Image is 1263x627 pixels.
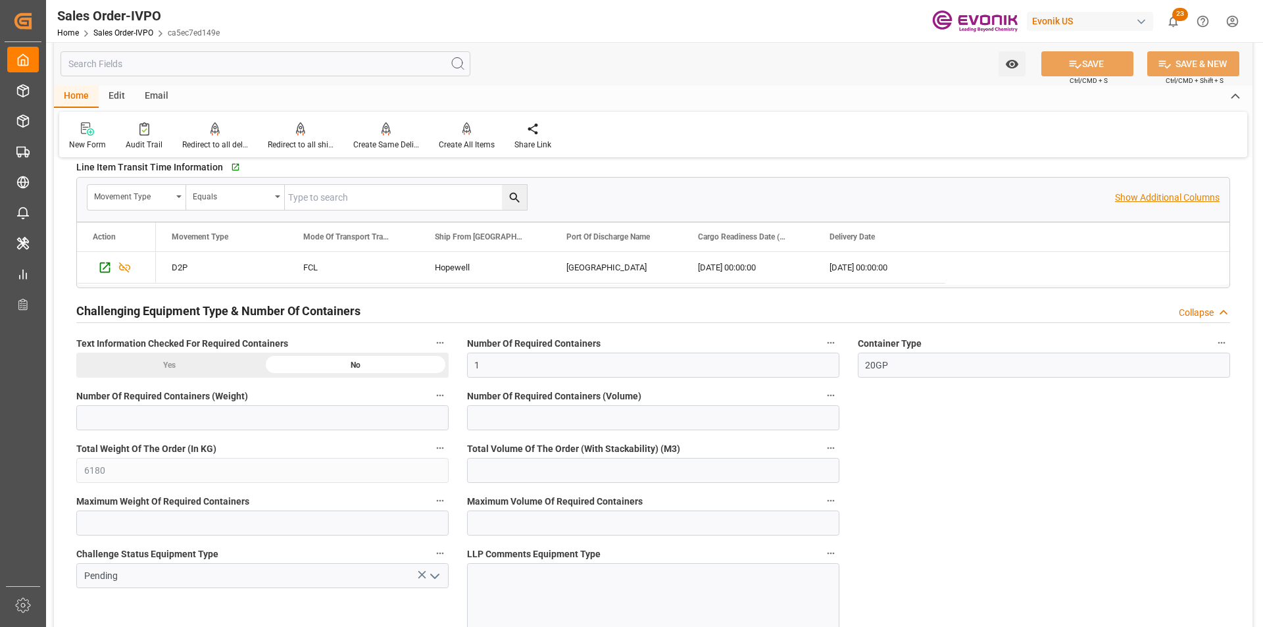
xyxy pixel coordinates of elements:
span: Container Type [858,337,922,351]
img: Evonik-brand-mark-Deep-Purple-RGB.jpeg_1700498283.jpeg [932,10,1018,33]
button: Number Of Required Containers (Volume) [822,387,839,404]
div: Collapse [1179,306,1214,320]
div: Equals [193,188,270,203]
a: Sales Order-IVPO [93,28,153,38]
span: Ctrl/CMD + S [1070,76,1108,86]
button: Maximum Volume Of Required Containers [822,492,839,509]
span: LLP Comments Equipment Type [467,547,601,561]
span: Cargo Readiness Date (Shipping Date) [698,232,786,241]
div: Evonik US [1027,12,1153,31]
button: Total Weight Of The Order (In KG) [432,439,449,457]
p: Show Additional Columns [1115,191,1220,205]
span: 23 [1172,8,1188,21]
button: search button [502,185,527,210]
span: Mode Of Transport Translation [303,232,391,241]
div: Sales Order-IVPO [57,6,220,26]
div: No [262,353,449,378]
div: New Form [69,139,106,151]
div: Press SPACE to select this row. [156,252,945,284]
div: Share Link [514,139,551,151]
span: Line Item Transit Time Information [76,161,223,174]
div: Home [54,86,99,108]
div: Redirect to all shipments [268,139,334,151]
input: Search Fields [61,51,470,76]
h2: Challenging Equipment Type & Number Of Containers [76,302,360,320]
div: Create All Items [439,139,495,151]
div: Action [93,232,116,241]
div: Press SPACE to select this row. [77,252,156,284]
div: Movement Type [94,188,172,203]
button: Text Information Checked For Required Containers [432,334,449,351]
div: Audit Trail [126,139,162,151]
div: Redirect to all deliveries [182,139,248,151]
div: [GEOGRAPHIC_DATA] [551,252,682,283]
button: open menu [186,185,285,210]
button: Number Of Required Containers (Weight) [432,387,449,404]
button: SAVE [1041,51,1133,76]
span: Movement Type [172,232,228,241]
span: Text Information Checked For Required Containers [76,337,288,351]
div: Yes [76,353,262,378]
div: Email [135,86,178,108]
div: [DATE] 00:00:00 [814,252,945,283]
button: open menu [424,566,443,586]
span: Challenge Status Equipment Type [76,547,218,561]
button: Challenge Status Equipment Type [432,545,449,562]
button: open menu [999,51,1026,76]
span: Maximum Weight Of Required Containers [76,495,249,509]
div: Edit [99,86,135,108]
span: Maximum Volume Of Required Containers [467,495,643,509]
div: D2P [156,252,287,283]
span: Number Of Required Containers (Volume) [467,389,641,403]
button: open menu [87,185,186,210]
button: Help Center [1188,7,1218,36]
div: Hopewell [419,252,551,283]
button: Number Of Required Containers [822,334,839,351]
input: Type to search [285,185,527,210]
span: Total Volume Of The Order (With Stackability) (M3) [467,442,680,456]
a: Home [57,28,79,38]
span: Number Of Required Containers (Weight) [76,389,248,403]
button: Total Volume Of The Order (With Stackability) (M3) [822,439,839,457]
button: Evonik US [1027,9,1158,34]
button: show 23 new notifications [1158,7,1188,36]
button: Container Type [1213,334,1230,351]
button: LLP Comments Equipment Type [822,545,839,562]
span: Total Weight Of The Order (In KG) [76,442,216,456]
button: SAVE & NEW [1147,51,1239,76]
span: Ctrl/CMD + Shift + S [1166,76,1224,86]
span: Delivery Date [830,232,875,241]
span: Number Of Required Containers [467,337,601,351]
div: Create Same Delivery Date [353,139,419,151]
div: [DATE] 00:00:00 [682,252,814,283]
span: Ship From [GEOGRAPHIC_DATA] [435,232,523,241]
span: Port Of Discharge Name [566,232,650,241]
div: FCL [287,252,419,283]
button: Maximum Weight Of Required Containers [432,492,449,509]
